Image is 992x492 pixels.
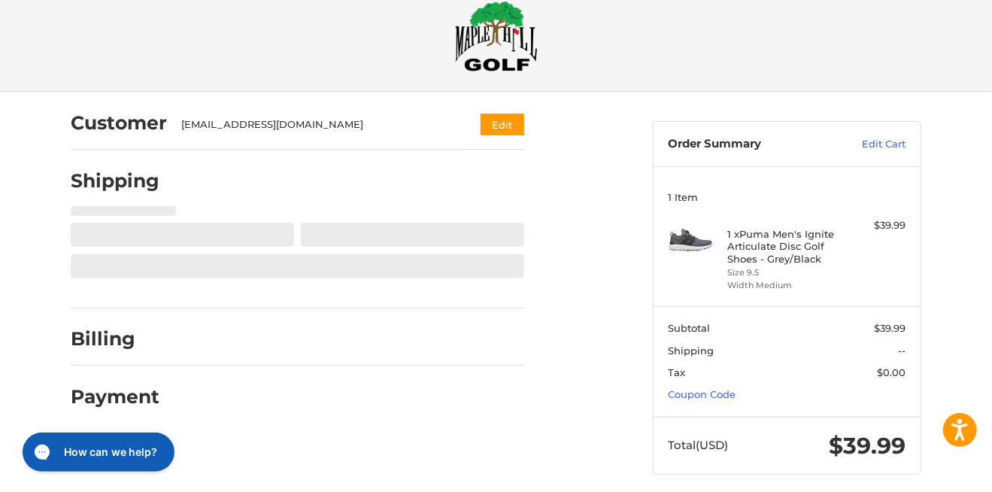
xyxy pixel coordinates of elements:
[669,345,714,357] span: Shipping
[899,345,906,357] span: --
[830,137,906,152] a: Edit Cart
[669,388,736,400] a: Coupon Code
[15,427,179,477] iframe: Gorgias live chat messenger
[669,322,711,334] span: Subtotal
[669,438,729,452] span: Total (USD)
[728,266,843,279] li: Size 9.5
[669,191,906,203] h3: 1 Item
[878,366,906,378] span: $0.00
[481,114,524,135] button: Edit
[728,228,843,265] h4: 1 x Puma Men's Ignite Articulate Disc Golf Shoes - Grey/Black
[830,432,906,460] span: $39.99
[71,111,167,135] h2: Customer
[182,117,452,132] div: [EMAIL_ADDRESS][DOMAIN_NAME]
[669,137,830,152] h3: Order Summary
[71,385,159,408] h2: Payment
[71,327,159,351] h2: Billing
[875,322,906,334] span: $39.99
[455,1,538,71] img: Maple Hill Golf
[728,279,843,292] li: Width Medium
[669,366,686,378] span: Tax
[71,169,159,193] h2: Shipping
[847,218,906,233] div: $39.99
